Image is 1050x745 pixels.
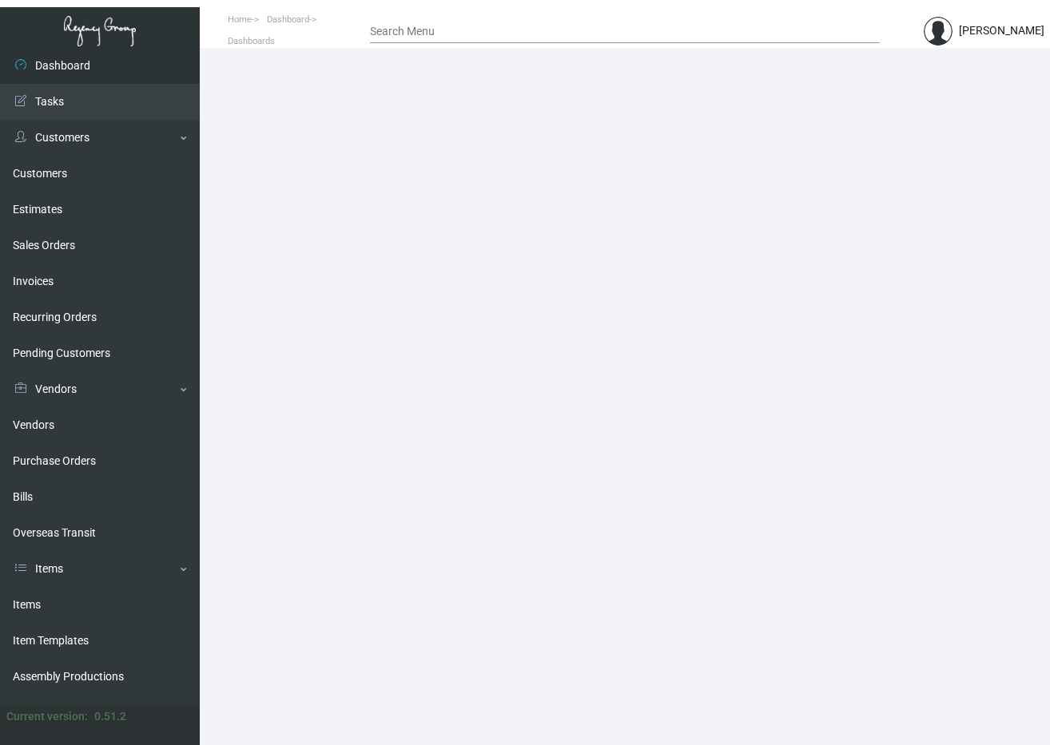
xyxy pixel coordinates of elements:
[228,36,275,46] span: Dashboards
[6,708,88,725] div: Current version:
[228,14,252,25] span: Home
[267,14,309,25] span: Dashboard
[94,708,126,725] div: 0.51.2
[924,17,953,46] img: admin@bootstrapmaster.com
[959,22,1044,39] div: [PERSON_NAME]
